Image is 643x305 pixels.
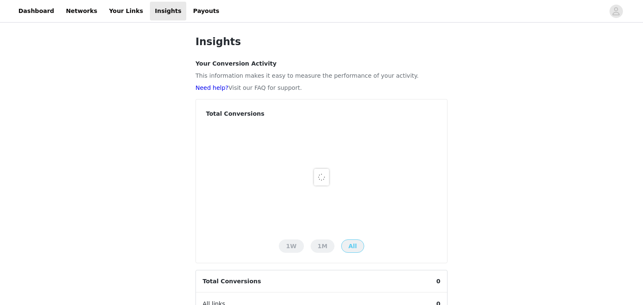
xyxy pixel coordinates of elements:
a: Networks [61,2,102,20]
a: Need help? [195,84,229,91]
a: Insights [150,2,186,20]
span: 0 [430,270,447,292]
a: Dashboard [13,2,59,20]
p: This information makes it easy to measure the performance of your activity. [195,71,448,80]
a: Your Links [104,2,148,20]
div: avatar [612,5,620,18]
p: Visit our FAQ for support. [195,84,448,92]
h4: Your Conversion Activity [195,59,448,68]
h4: Total Conversions [206,109,437,118]
button: 1M [311,239,335,253]
h1: Insights [195,34,448,49]
button: All [341,239,364,253]
span: Total Conversions [196,270,268,292]
button: 1W [279,239,303,253]
a: Payouts [188,2,224,20]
